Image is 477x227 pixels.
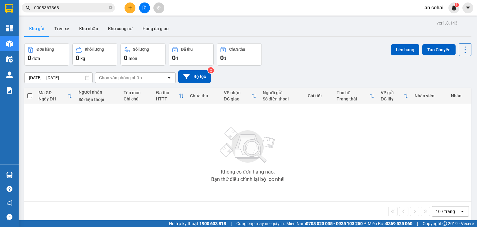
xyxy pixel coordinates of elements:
[169,220,226,227] span: Hỗ trợ kỹ thuật:
[133,47,149,52] div: Số lượng
[175,56,178,61] span: đ
[451,5,457,11] img: icon-new-feature
[386,221,412,226] strong: 0369 525 060
[72,43,117,66] button: Khối lượng0kg
[451,93,468,98] div: Nhãn
[74,21,103,36] button: Kho nhận
[190,93,218,98] div: Chưa thu
[456,3,458,7] span: 1
[124,96,150,101] div: Ghi chú
[24,43,69,66] button: Đơn hàng0đơn
[217,123,279,167] img: svg+xml;base64,PHN2ZyBjbGFzcz0ibGlzdC1wbHVnX19zdmciIHhtbG5zPSJodHRwOi8vd3d3LnczLm9yZy8yMDAwL3N2Zy...
[169,43,214,66] button: Đã thu0đ
[381,96,403,101] div: ĐC lấy
[211,177,284,182] div: Bạn thử điều chỉnh lại bộ lọc nhé!
[49,21,74,36] button: Trên xe
[28,54,31,62] span: 0
[224,96,252,101] div: ĐC giao
[462,2,473,13] button: caret-down
[229,47,245,52] div: Chưa thu
[35,88,75,104] th: Toggle SortBy
[109,5,112,11] span: close-circle
[6,72,13,78] img: warehouse-icon
[460,209,465,214] svg: open
[381,90,403,95] div: VP gửi
[224,90,252,95] div: VP nhận
[221,88,260,104] th: Toggle SortBy
[79,97,117,102] div: Số điện thoại
[231,220,232,227] span: |
[6,25,13,31] img: dashboard-icon
[7,200,12,206] span: notification
[263,90,302,95] div: Người gửi
[25,73,92,83] input: Select a date range.
[139,2,150,13] button: file-add
[156,90,179,95] div: Đã thu
[138,21,174,36] button: Hàng đã giao
[221,169,275,174] div: Không có đơn hàng nào.
[153,2,164,13] button: aim
[415,93,445,98] div: Nhân viên
[422,44,456,55] button: Tạo Chuyến
[125,2,135,13] button: plus
[153,88,187,104] th: Toggle SortBy
[417,220,418,227] span: |
[5,4,13,13] img: logo-vxr
[172,54,175,62] span: 0
[308,93,330,98] div: Chi tiết
[224,56,226,61] span: đ
[124,90,150,95] div: Tên món
[142,6,147,10] span: file-add
[286,220,363,227] span: Miền Nam
[437,20,457,26] div: ver 1.8.143
[199,221,226,226] strong: 1900 633 818
[24,21,49,36] button: Kho gửi
[368,220,412,227] span: Miền Bắc
[103,21,138,36] button: Kho công nợ
[85,47,104,52] div: Khối lượng
[76,54,79,62] span: 0
[334,88,378,104] th: Toggle SortBy
[120,43,166,66] button: Số lượng0món
[32,56,40,61] span: đơn
[181,47,193,52] div: Đã thu
[378,88,411,104] th: Toggle SortBy
[443,221,447,226] span: copyright
[337,96,370,101] div: Trạng thái
[337,90,370,95] div: Thu hộ
[436,208,455,215] div: 10 / trang
[465,5,471,11] span: caret-down
[129,56,137,61] span: món
[455,3,459,7] sup: 1
[26,6,30,10] span: search
[34,4,107,11] input: Tìm tên, số ĐT hoặc mã đơn
[7,186,12,192] span: question-circle
[124,54,127,62] span: 0
[6,40,13,47] img: warehouse-icon
[217,43,262,66] button: Chưa thu0đ
[6,87,13,94] img: solution-icon
[6,56,13,63] img: warehouse-icon
[420,4,448,12] span: an.cohai
[157,6,161,10] span: aim
[364,222,366,225] span: ⚪️
[306,221,363,226] strong: 0708 023 035 - 0935 103 250
[220,54,224,62] span: 0
[178,70,211,83] button: Bộ lọc
[6,172,13,178] img: warehouse-icon
[39,96,67,101] div: Ngày ĐH
[79,90,117,95] div: Người nhận
[236,220,285,227] span: Cung cấp máy in - giấy in:
[7,214,12,220] span: message
[156,96,179,101] div: HTTT
[109,6,112,9] span: close-circle
[391,44,419,55] button: Lên hàng
[128,6,132,10] span: plus
[99,75,142,81] div: Chọn văn phòng nhận
[263,96,302,101] div: Số điện thoại
[37,47,54,52] div: Đơn hàng
[208,67,214,73] sup: 2
[167,75,172,80] svg: open
[80,56,85,61] span: kg
[39,90,67,95] div: Mã GD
